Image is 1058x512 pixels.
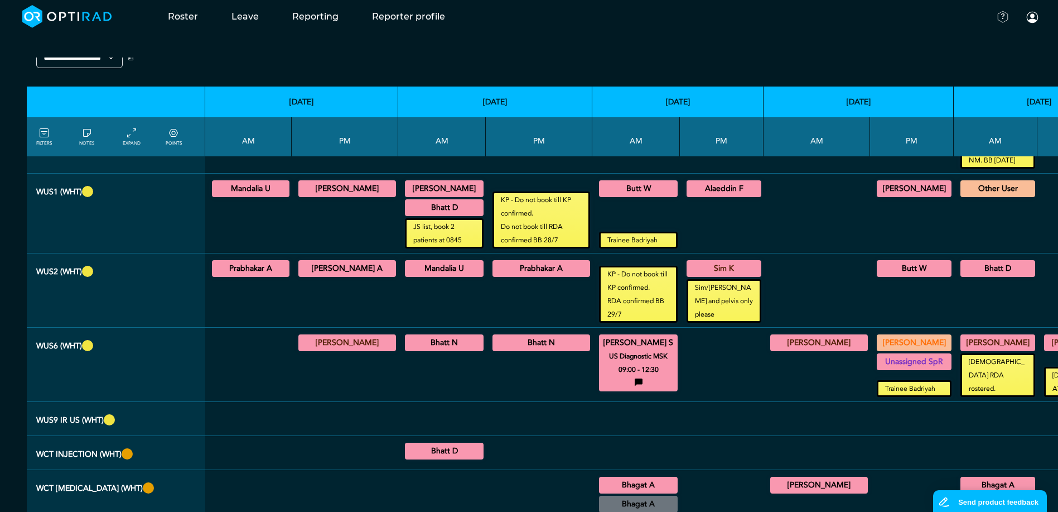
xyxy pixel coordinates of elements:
summary: [PERSON_NAME] S [601,336,676,350]
div: General US/US Diagnostic MSK/US Interventional MSK 13:30 - 17:00 [298,334,396,351]
summary: Bhatt D [407,444,482,458]
th: WUS1 (WHT) [27,174,205,253]
div: US Diagnostic MSK 09:00 - 12:30 [599,334,678,391]
th: [DATE] [398,87,592,117]
div: Reg list 14:00 - 17:00 [877,334,951,351]
summary: [PERSON_NAME] [407,182,482,195]
summary: Bhagat A [601,478,676,492]
summary: [PERSON_NAME] [878,182,950,195]
summary: Unassigned SpR [878,355,950,369]
summary: Mandalia U [407,262,482,275]
summary: Bhatt D [407,201,482,214]
th: PM [870,117,954,156]
a: show/hide notes [79,127,94,147]
div: Used by IR all morning 07:00 - 08:00 [960,180,1035,197]
th: PM [680,117,764,156]
div: General US/US Diagnostic MSK 08:45 - 11:00 [405,180,484,197]
th: AM [954,117,1037,156]
img: brand-opti-rad-logos-blue-and-white-d2f68631ba2948856bd03f2d395fb146ddc8fb01b4b6e9315ea85fa773367... [22,5,112,28]
div: General US/US Diagnostic MSK 14:00 - 16:30 [298,180,396,197]
div: US Diagnostic MSK/US Interventional MSK/US General Adult 09:00 - 12:00 [405,260,484,277]
summary: [PERSON_NAME] [962,336,1033,350]
small: [DEMOGRAPHIC_DATA] RDA rostered. [962,355,1033,395]
th: AM [764,117,870,156]
div: General US 14:00 - 16:30 [877,353,951,370]
th: WUS9 IR US (WHT) [27,402,205,436]
div: CT Trauma & Urgent/MRI Trauma & Urgent 08:30 - 13:30 [599,477,678,494]
summary: [PERSON_NAME] [772,336,866,350]
a: collapse/expand entries [123,127,141,147]
summary: Bhagat A [962,478,1033,492]
summary: [PERSON_NAME] [300,336,394,350]
small: JS list, book 2 patients at 0845 [407,220,482,247]
div: US Diagnostic MSK/US Interventional MSK 09:00 - 12:30 [960,260,1035,277]
div: US General Adult 08:30 - 12:30 [599,180,678,197]
small: Trainee Badriyah [601,233,676,247]
div: US Diagnostic MSK 08:30 - 12:30 [960,334,1035,351]
div: CT Intervention Body 08:30 - 11:00 [960,477,1035,494]
th: WUS6 (WHT) [27,328,205,402]
th: PM [486,117,592,156]
div: US Diagnostic MSK 14:00 - 16:30 [492,334,590,351]
summary: Mandalia U [214,182,288,195]
div: General US 13:00 - 16:30 [687,180,761,197]
small: Sim/[PERSON_NAME] and pelvis only please [688,281,760,321]
summary: Butt W [878,262,950,275]
small: US Diagnostic MSK [594,350,683,363]
th: AM [398,117,486,156]
summary: Bhatt N [407,336,482,350]
div: US General Adult 13:00 - 16:30 [687,260,761,277]
div: CT Intervention Body 09:00 - 10:00 [770,477,868,494]
small: Trainee Badriyah [878,382,950,395]
summary: Butt W [601,182,676,195]
th: [DATE] [205,87,398,117]
summary: Bhatt N [494,336,588,350]
a: FILTERS [36,127,52,147]
summary: Bhagat A [601,497,676,511]
small: KP - Do not book till KP confirmed. RDA confirmed BB 29/7 [601,267,676,321]
i: training [635,376,642,390]
div: US General Paediatric 09:00 - 12:30 [212,180,289,197]
summary: Alaeddin F [688,182,760,195]
div: CT Interventional MSK 08:30 - 10:30 [405,443,484,460]
th: [DATE] [592,87,764,117]
summary: Sim K [688,262,760,275]
th: WCT INJECTION (WHT) [27,436,205,470]
summary: [PERSON_NAME] A [300,262,394,275]
th: AM [205,117,292,156]
small: 09:00 - 12:30 [619,363,659,376]
a: collapse/expand expected points [166,127,182,147]
th: AM [592,117,680,156]
summary: [PERSON_NAME] [300,182,394,195]
th: WUS2 (WHT) [27,253,205,328]
div: US Contrast 14:00 - 16:00 [298,260,396,277]
div: General US/US Diagnostic MSK/US Interventional MSK 09:00 - 13:00 [770,334,868,351]
div: US Interventional MSK 08:30 - 12:00 [405,334,484,351]
summary: [PERSON_NAME] [772,478,866,492]
summary: Prabhakar A [494,262,588,275]
small: KP - Do not book till KP confirmed. Do not book till RDA confirmed BB 28/7 [494,193,588,247]
summary: Other User [962,182,1033,195]
summary: Bhatt D [962,262,1033,275]
div: US General Adult 09:00 - 12:30 [212,260,289,277]
summary: [PERSON_NAME] [878,336,950,350]
div: US Interventional MSK/US Diagnostic MSK 11:00 - 12:40 [405,199,484,216]
th: PM [292,117,398,156]
div: CT Urology 14:00 - 16:30 [492,260,590,277]
summary: Prabhakar A [214,262,288,275]
div: US General Adult 14:00 - 16:30 [877,260,951,277]
th: [DATE] [764,87,954,117]
div: US Gynaecology 13:30 - 16:30 [877,180,951,197]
